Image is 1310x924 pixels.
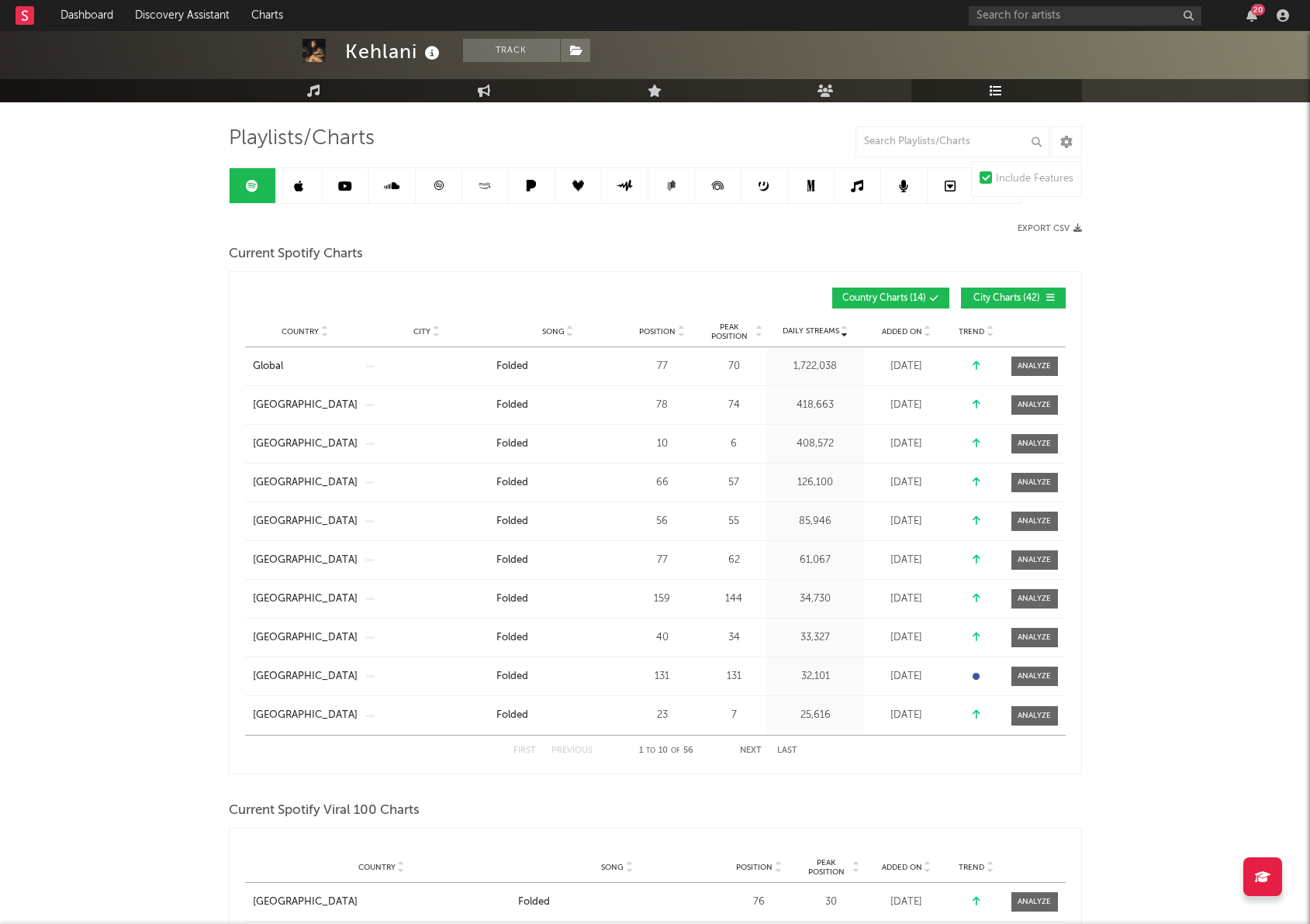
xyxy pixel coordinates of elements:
div: 66 [627,475,697,491]
span: of [671,747,680,754]
span: Peak Position [705,322,754,341]
button: Last [777,746,797,755]
span: Country [358,863,396,872]
div: [DATE] [868,669,945,684]
div: 131 [705,669,763,684]
span: Added On [882,863,922,872]
div: [DATE] [868,436,945,452]
div: 32,101 [771,669,860,684]
div: Folded [496,398,528,413]
span: to [646,747,655,754]
div: Folded [496,591,528,607]
a: Folded [496,436,620,452]
a: Folded [496,591,620,607]
span: Position [639,327,676,336]
div: 408,572 [771,436,860,452]
span: Daily Streams [783,326,839,337]
a: Folded [496,475,620,491]
button: Next [740,746,762,755]
span: Country [282,327,319,336]
div: 40 [627,630,697,646]
div: 159 [627,591,697,607]
a: [GEOGRAPHIC_DATA] [253,475,358,491]
div: [DATE] [868,895,945,910]
a: Folded [496,630,620,646]
div: 55 [705,514,763,529]
div: 78 [627,398,697,413]
div: [GEOGRAPHIC_DATA] [253,669,358,684]
div: 418,663 [771,398,860,413]
span: Song [542,327,565,336]
a: Global [253,359,358,374]
div: [DATE] [868,359,945,374]
div: Folded [496,630,528,646]
a: [GEOGRAPHIC_DATA] [253,514,358,529]
a: Folded [496,514,620,529]
div: 23 [627,708,697,723]
a: Folded [496,553,620,568]
button: City Charts(42) [961,288,1066,309]
div: Folded [496,669,528,684]
div: 10 [627,436,697,452]
div: Folded [518,895,550,910]
div: Folded [496,708,528,723]
a: Folded [496,398,620,413]
div: Global [253,359,283,374]
div: 62 [705,553,763,568]
div: 6 [705,436,763,452]
div: 61,067 [771,553,860,568]
span: Peak Position [802,858,851,877]
a: [GEOGRAPHIC_DATA] [253,436,358,452]
div: 77 [627,553,697,568]
div: 131 [627,669,697,684]
div: 56 [627,514,697,529]
span: City [413,327,430,336]
div: 34,730 [771,591,860,607]
a: [GEOGRAPHIC_DATA] [253,553,358,568]
div: 1 10 56 [624,742,709,760]
div: Include Features [996,170,1073,188]
div: [DATE] [868,591,945,607]
div: [DATE] [868,398,945,413]
div: 77 [627,359,697,374]
span: Trend [959,863,984,872]
div: 33,327 [771,630,860,646]
div: 85,946 [771,514,860,529]
span: Added On [882,327,922,336]
a: Folded [496,359,620,374]
div: [DATE] [868,514,945,529]
a: Folded [496,669,620,684]
div: 126,100 [771,475,860,491]
div: 74 [705,398,763,413]
a: Folded [518,895,717,910]
div: [GEOGRAPHIC_DATA] [253,591,358,607]
span: Country Charts ( 14 ) [842,294,926,303]
div: 25,616 [771,708,860,723]
button: First [513,746,536,755]
div: 57 [705,475,763,491]
div: [DATE] [868,553,945,568]
a: [GEOGRAPHIC_DATA] [253,708,358,723]
a: [GEOGRAPHIC_DATA] [253,895,510,910]
span: Song [601,863,624,872]
button: 20 [1246,9,1257,22]
div: [DATE] [868,475,945,491]
a: [GEOGRAPHIC_DATA] [253,630,358,646]
div: 7 [705,708,763,723]
div: [GEOGRAPHIC_DATA] [253,895,358,910]
div: 76 [724,895,794,910]
button: Track [463,39,560,62]
span: Position [736,863,773,872]
div: Folded [496,359,528,374]
div: 144 [705,591,763,607]
a: [GEOGRAPHIC_DATA] [253,398,358,413]
input: Search Playlists/Charts [855,126,1049,157]
div: Folded [496,475,528,491]
div: 34 [705,630,763,646]
div: Folded [496,436,528,452]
